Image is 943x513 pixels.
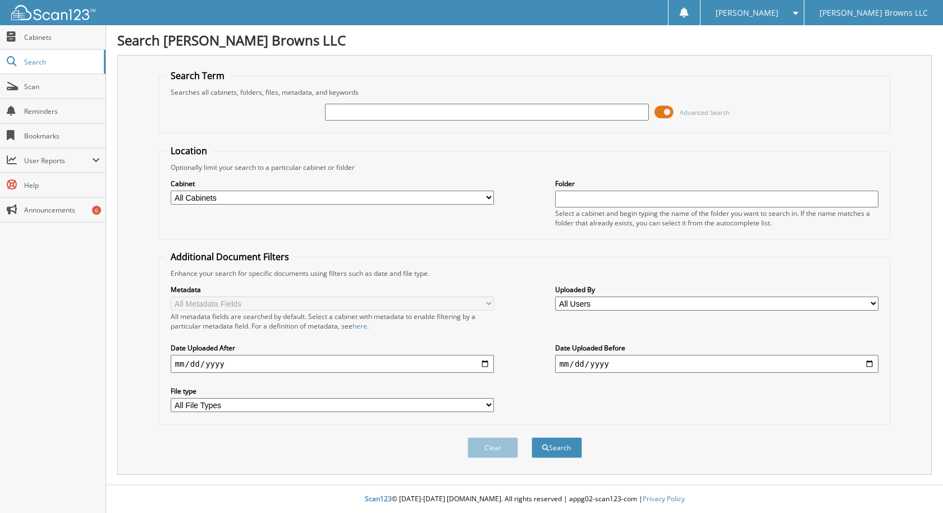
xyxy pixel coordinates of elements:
legend: Location [165,145,213,157]
div: Searches all cabinets, folders, files, metadata, and keywords [165,87,885,97]
input: end [555,355,879,373]
span: Announcements [24,205,100,215]
div: © [DATE]-[DATE] [DOMAIN_NAME]. All rights reserved | appg02-scan123-com | [106,486,943,513]
h1: Search [PERSON_NAME] Browns LLC [117,31,932,49]
span: Search [24,57,98,67]
a: here [353,321,367,331]
a: Privacy Policy [643,494,685,503]
span: Reminders [24,107,100,116]
button: Search [532,437,582,458]
button: Clear [468,437,518,458]
label: File type [171,386,495,396]
span: Scan123 [365,494,392,503]
legend: Additional Document Filters [165,251,295,263]
legend: Search Term [165,70,230,82]
span: Cabinets [24,33,100,42]
div: 6 [92,206,101,215]
div: All metadata fields are searched by default. Select a cabinet with metadata to enable filtering b... [171,312,495,331]
img: scan123-logo-white.svg [11,5,95,20]
div: Enhance your search for specific documents using filters such as date and file type. [165,269,885,278]
span: Help [24,181,100,190]
label: Uploaded By [555,285,879,294]
span: User Reports [24,156,92,165]
span: Bookmarks [24,131,100,141]
div: Optionally limit your search to a particular cabinet or folder [165,163,885,172]
span: [PERSON_NAME] Browns LLC [820,10,928,16]
label: Folder [555,179,879,188]
label: Cabinet [171,179,495,188]
label: Date Uploaded After [171,343,495,353]
span: Scan [24,82,100,91]
label: Date Uploaded Before [555,343,879,353]
span: Advanced Search [680,108,730,117]
span: [PERSON_NAME] [716,10,779,16]
div: Select a cabinet and begin typing the name of the folder you want to search in. If the name match... [555,209,879,228]
input: start [171,355,495,373]
label: Metadata [171,285,495,294]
